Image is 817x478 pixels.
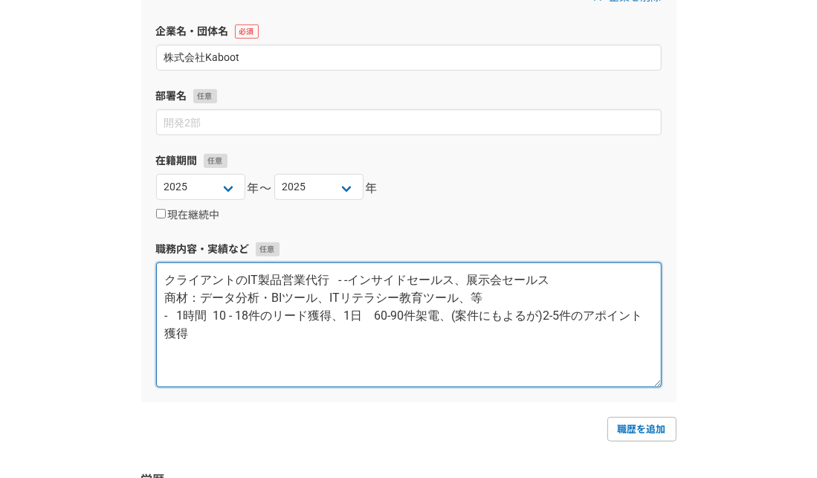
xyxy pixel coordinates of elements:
[156,209,166,219] input: 現在継続中
[365,180,378,198] span: 年
[156,209,220,222] label: 現在継続中
[247,180,273,198] span: 年〜
[156,109,662,135] input: 開発2部
[607,417,676,441] a: 職歴を追加
[156,242,662,257] label: 職務内容・実績など
[156,24,662,39] label: 企業名・団体名
[156,45,662,71] input: エニィクルー株式会社
[156,153,662,169] label: 在籍期間
[156,88,662,104] label: 部署名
